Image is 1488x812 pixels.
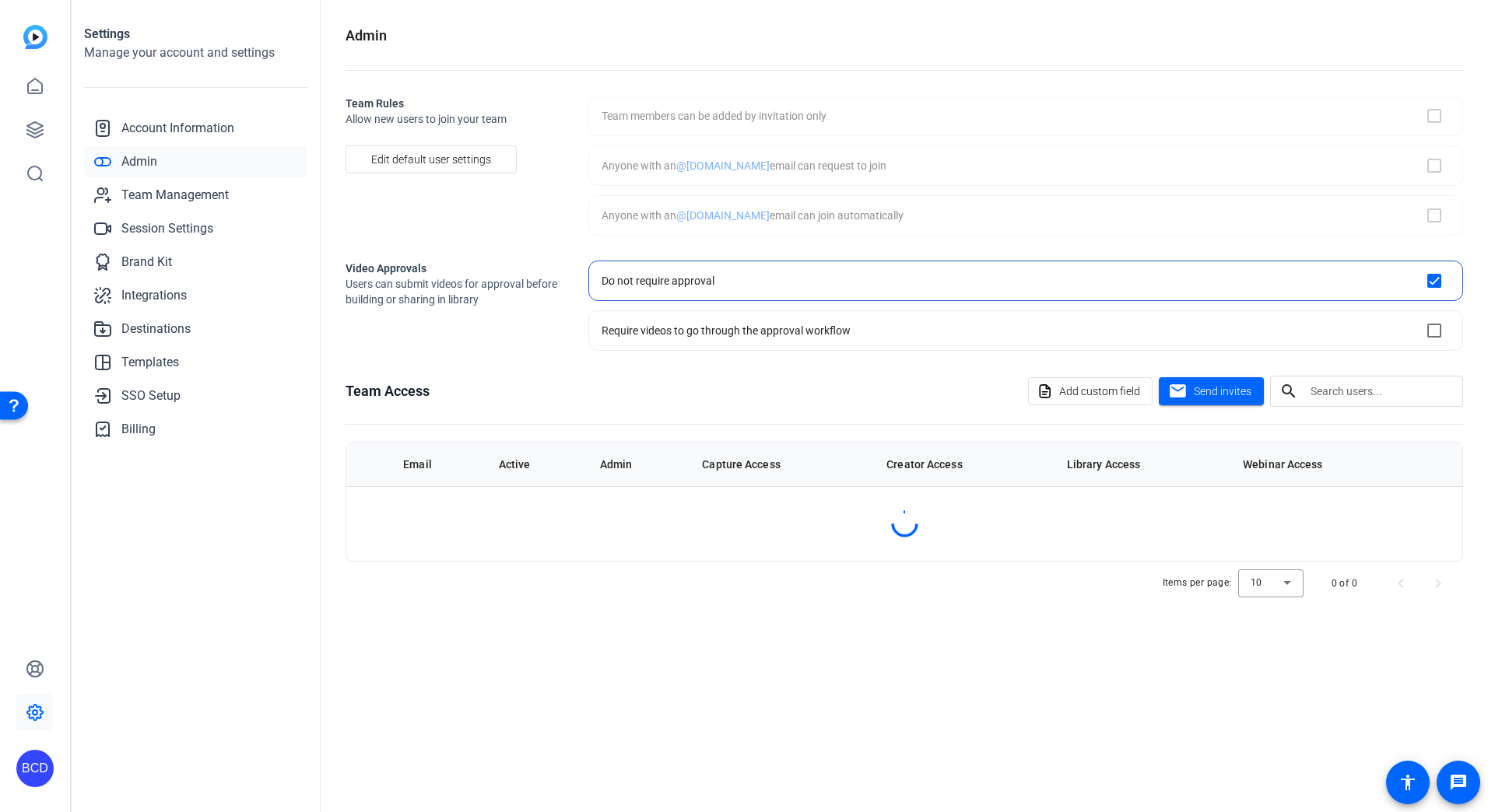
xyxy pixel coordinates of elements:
[121,320,191,338] span: Destinations
[121,286,187,305] span: Integrations
[346,96,563,111] h2: Team Rules
[121,420,156,439] span: Billing
[1382,565,1420,602] button: Previous page
[84,414,307,445] a: Billing
[391,443,486,486] th: Email
[84,180,307,211] a: Team Management
[676,209,770,222] span: @[DOMAIN_NAME]
[602,208,904,223] div: Anyone with an email can join automatically
[1194,383,1251,400] span: Send invites
[346,276,563,307] span: Users can submit videos for approval before building or sharing in library
[1420,565,1457,602] button: Next page
[602,158,886,173] div: Anyone with an email can request to join
[1230,443,1418,486] th: Webinar Access
[690,443,874,486] th: Capture Access
[84,347,307,378] a: Templates
[1055,443,1230,486] th: Library Access
[346,145,517,173] button: Edit default user settings
[1159,377,1264,405] button: Send invites
[1059,376,1140,406] span: Add custom field
[1332,576,1357,591] div: 0 of 0
[84,25,307,44] h1: Settings
[16,750,54,787] div: BCD
[121,253,172,271] span: Brand Kit
[84,44,307,62] h2: Manage your account and settings
[602,323,851,338] div: Require videos to go through the approval workflow
[84,213,307,244] a: Session Settings
[346,25,387,47] h1: Admin
[84,113,307,144] a: Account Information
[84,380,307,411] a: SSO Setup
[602,108,826,124] div: Team members can be added by invitation only
[346,380,430,402] h1: Team Access
[588,443,690,486] th: Admin
[23,25,47,49] img: blue-gradient.svg
[1163,575,1232,590] div: Items per page:
[121,152,157,171] span: Admin
[121,387,181,405] span: SSO Setup
[1028,377,1153,405] button: Add custom field
[121,119,234,138] span: Account Information
[371,145,491,174] span: Edit default user settings
[84,247,307,278] a: Brand Kit
[1311,382,1451,401] input: Search users...
[602,273,714,289] div: Do not require approval
[121,353,179,372] span: Templates
[676,159,770,172] span: @[DOMAIN_NAME]
[874,443,1055,486] th: Creator Access
[121,219,213,238] span: Session Settings
[346,111,563,127] span: Allow new users to join your team
[486,443,588,486] th: Active
[84,313,307,345] a: Destinations
[121,186,229,205] span: Team Management
[1168,382,1188,401] mat-icon: mail
[84,146,307,177] a: Admin
[1449,773,1468,792] mat-icon: message
[346,261,563,276] h2: Video Approvals
[1399,773,1417,792] mat-icon: accessibility
[84,280,307,311] a: Integrations
[1270,382,1307,401] mat-icon: search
